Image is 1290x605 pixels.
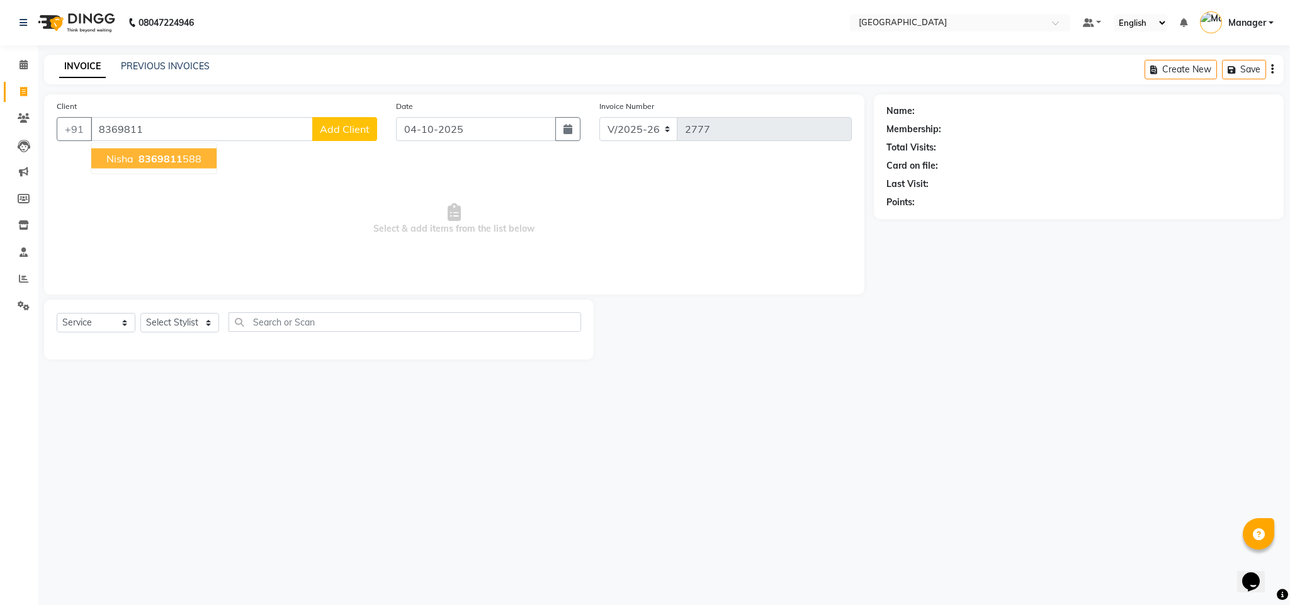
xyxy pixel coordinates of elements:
[139,152,183,165] span: 8369811
[1145,60,1217,79] button: Create New
[886,178,929,191] div: Last Visit:
[136,152,201,165] ngb-highlight: 588
[886,123,941,136] div: Membership:
[320,123,370,135] span: Add Client
[59,55,106,78] a: INVOICE
[57,156,852,282] span: Select & add items from the list below
[312,117,377,141] button: Add Client
[139,5,194,40] b: 08047224946
[886,196,915,209] div: Points:
[1222,60,1266,79] button: Save
[229,312,581,332] input: Search or Scan
[91,117,313,141] input: Search by Name/Mobile/Email/Code
[121,60,210,72] a: PREVIOUS INVOICES
[886,159,938,172] div: Card on file:
[886,141,936,154] div: Total Visits:
[57,117,92,141] button: +91
[1237,555,1277,592] iframe: chat widget
[396,101,413,112] label: Date
[886,105,915,118] div: Name:
[57,101,77,112] label: Client
[1228,16,1266,30] span: Manager
[106,152,133,165] span: nisha
[599,101,654,112] label: Invoice Number
[32,5,118,40] img: logo
[1200,11,1222,33] img: Manager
